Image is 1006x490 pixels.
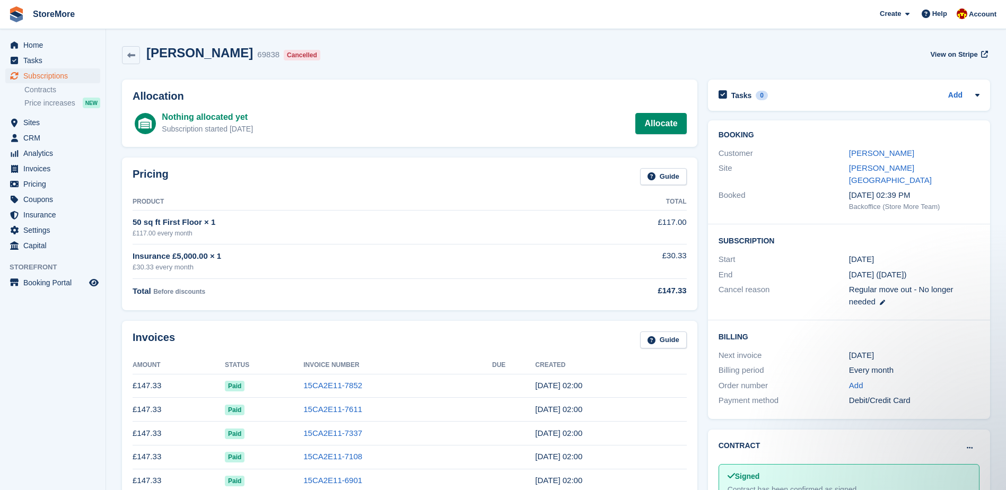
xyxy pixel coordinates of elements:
th: Due [492,357,535,374]
span: View on Stripe [930,49,977,60]
th: Created [535,357,686,374]
div: NEW [83,98,100,108]
a: menu [5,177,100,191]
span: CRM [23,130,87,145]
div: End [719,269,849,281]
td: £147.33 [133,398,225,422]
div: £147.33 [551,285,687,297]
img: Store More Team [957,8,967,19]
h2: Invoices [133,331,175,349]
span: Paid [225,452,244,462]
div: Order number [719,380,849,392]
time: 2025-07-25 01:00:55 UTC [535,405,582,414]
a: View on Stripe [926,46,990,63]
div: Customer [719,147,849,160]
a: 15CA2E11-6901 [303,476,362,485]
span: Invoices [23,161,87,176]
td: £30.33 [551,244,687,278]
th: Total [551,194,687,211]
div: 0 [756,91,768,100]
div: Nothing allocated yet [162,111,253,124]
div: Every month [849,364,979,377]
a: menu [5,38,100,52]
span: Regular move out - No longer needed [849,285,953,306]
div: Next invoice [719,349,849,362]
a: menu [5,161,100,176]
span: Price increases [24,98,75,108]
img: stora-icon-8386f47178a22dfd0bd8f6a31ec36ba5ce8667c1dd55bd0f319d3a0aa187defe.svg [8,6,24,22]
a: StoreMore [29,5,79,23]
time: 2025-08-25 01:00:20 UTC [535,381,582,390]
span: Tasks [23,53,87,68]
h2: Contract [719,440,760,451]
a: [PERSON_NAME][GEOGRAPHIC_DATA] [849,163,932,185]
a: Add [849,380,863,392]
time: 2025-06-25 01:00:54 UTC [535,428,582,437]
a: 15CA2E11-7108 [303,452,362,461]
time: 2025-04-25 01:00:39 UTC [535,476,582,485]
h2: Subscription [719,235,979,246]
h2: Pricing [133,168,169,186]
a: menu [5,207,100,222]
span: Sites [23,115,87,130]
span: Settings [23,223,87,238]
span: Account [969,9,996,20]
span: Paid [225,381,244,391]
h2: Tasks [731,91,752,100]
span: Capital [23,238,87,253]
a: menu [5,68,100,83]
span: Total [133,286,151,295]
div: Signed [728,471,970,482]
div: Site [719,162,849,186]
span: Paid [225,428,244,439]
a: Guide [640,168,687,186]
a: 15CA2E11-7611 [303,405,362,414]
a: Price increases NEW [24,97,100,109]
div: Billing period [719,364,849,377]
td: £147.33 [133,422,225,445]
div: Booked [719,189,849,212]
h2: Billing [719,331,979,342]
div: Cancel reason [719,284,849,308]
h2: Booking [719,131,979,139]
a: menu [5,238,100,253]
div: Insurance £5,000.00 × 1 [133,250,551,262]
a: menu [5,146,100,161]
div: 50 sq ft First Floor × 1 [133,216,551,229]
a: [PERSON_NAME] [849,148,914,157]
span: Home [23,38,87,52]
div: £117.00 every month [133,229,551,238]
div: Debit/Credit Card [849,395,979,407]
a: Allocate [635,113,686,134]
th: Status [225,357,303,374]
span: Create [880,8,901,19]
a: Guide [640,331,687,349]
a: 15CA2E11-7337 [303,428,362,437]
span: Insurance [23,207,87,222]
span: Paid [225,476,244,486]
th: Invoice Number [303,357,492,374]
a: menu [5,115,100,130]
a: Contracts [24,85,100,95]
span: Analytics [23,146,87,161]
a: menu [5,130,100,145]
a: menu [5,223,100,238]
div: £30.33 every month [133,262,551,273]
td: £147.33 [133,374,225,398]
time: 2025-05-25 01:00:37 UTC [535,452,582,461]
div: Payment method [719,395,849,407]
span: Before discounts [153,288,205,295]
div: Cancelled [284,50,320,60]
th: Amount [133,357,225,374]
span: Storefront [10,262,106,273]
div: [DATE] [849,349,979,362]
span: Paid [225,405,244,415]
a: menu [5,53,100,68]
span: [DATE] ([DATE]) [849,270,907,279]
div: Subscription started [DATE] [162,124,253,135]
a: Add [948,90,963,102]
span: Pricing [23,177,87,191]
span: Booking Portal [23,275,87,290]
span: Coupons [23,192,87,207]
div: [DATE] 02:39 PM [849,189,979,202]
